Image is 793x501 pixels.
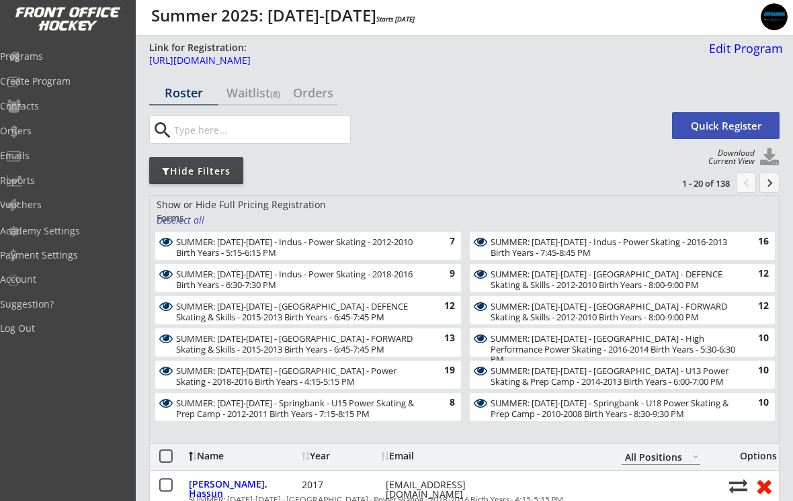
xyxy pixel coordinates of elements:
[176,301,425,322] div: SUMMER: Aug 18-22 - Lake Bonavista - DEFENCE Skating & Skills - 2015-2013 Birth Years - 6:45-7:45 PM
[176,333,425,354] div: SUMMER: Aug 18-22 - Lake Bonavista - FORWARD Skating & Skills - 2015-2013 Birth Years - 6:45-7:45 PM
[288,87,338,99] div: Orders
[672,112,780,139] button: Quick Register
[491,333,739,354] div: SUMMER: Aug 18-22 - Lake Bonavista - High Performance Power Skating - 2016-2014 Birth Years - 5:3...
[428,332,455,345] div: 13
[742,332,769,345] div: 10
[176,365,425,386] div: SUMMER: Aug 18-22 - Lake Bonavista - Power Skating - 2018-2016 Birth Years - 4:15-5:15 PM
[302,480,382,490] div: 2017
[428,396,455,410] div: 8
[189,480,298,498] div: [PERSON_NAME], Hassun
[219,87,288,99] div: Waitlist
[491,398,739,419] div: SUMMER: [DATE]-[DATE] - Springbank - U18 Power Skating & Prep Camp - 2010-2008 Birth Years - 8:30...
[386,480,507,499] div: [EMAIL_ADDRESS][DOMAIN_NAME]
[428,235,455,248] div: 7
[149,56,700,65] div: [URL][DOMAIN_NAME]
[176,269,425,289] div: SUMMER: Aug 18-22 - Indus - Power Skating - 2018-2016 Birth Years - 6:30-7:30 PM
[157,214,206,227] div: Deselect all
[149,165,243,178] div: Hide Filters
[176,398,425,418] div: SUMMER: Aug 18-22 - Springbank - U15 Power Skating & Prep Camp - 2012-2011 Birth Years - 7:15-8:1...
[176,236,425,257] div: SUMMER: Aug 18-22 - Indus - Power Skating - 2012-2010 Birth Years - 5:15-6:15 PM
[428,364,455,377] div: 19
[157,198,353,224] div: Show or Hide Full Pricing Registration Forms
[491,237,739,258] div: SUMMER: [DATE]-[DATE] - Indus - Power Skating - 2016-2013 Birth Years - 7:45-8:45 PM
[176,269,425,290] div: SUMMER: [DATE]-[DATE] - Indus - Power Skating - 2018-2016 Birth Years - 6:30-7:30 PM
[189,451,298,461] div: Name
[704,42,783,66] a: Edit Program
[759,173,780,193] button: keyboard_arrow_right
[491,236,739,257] div: SUMMER: Aug 18-22 - Indus - Power Skating - 2016-2013 Birth Years - 7:45-8:45 PM
[176,302,425,322] div: SUMMER: [DATE]-[DATE] - [GEOGRAPHIC_DATA] - DEFENCE Skating & Skills - 2015-2013 Birth Years - 6:...
[491,301,739,322] div: SUMMER: Aug 18-22 - Lake Bonavista - FORWARD Skating & Skills - 2012-2010 Birth Years - 8:00-9:00 PM
[731,451,777,461] div: Options
[151,120,173,141] button: search
[176,237,425,258] div: SUMMER: [DATE]-[DATE] - Indus - Power Skating - 2012-2010 Birth Years - 5:15-6:15 PM
[149,41,249,54] div: Link for Registration:
[660,177,730,189] div: 1 - 20 of 138
[704,42,783,54] div: Edit Program
[491,269,739,290] div: SUMMER: [DATE]-[DATE] - [GEOGRAPHIC_DATA] - DEFENCE Skating & Skills - 2012-2010 Birth Years - 8:...
[176,398,425,419] div: SUMMER: [DATE]-[DATE] - Springbank - U15 Power Skating & Prep Camp - 2012-2011 Birth Years - 7:15...
[742,267,769,281] div: 12
[491,365,739,386] div: SUMMER: Aug 18-22 - Springbank - U13 Power Skating & Prep Camp - 2014-2013 Birth Years - 6:00-7:0...
[376,14,415,24] em: Starts [DATE]
[176,366,425,387] div: SUMMER: [DATE]-[DATE] - [GEOGRAPHIC_DATA] - Power Skating - 2018-2016 Birth Years - 4:15-5:15 PM
[149,87,218,99] div: Roster
[742,300,769,313] div: 12
[729,477,747,495] button: Move player
[176,334,425,355] div: SUMMER: [DATE]-[DATE] - [GEOGRAPHIC_DATA] - FORWARD Skating & Skills - 2015-2013 Birth Years - 6:...
[751,475,776,496] button: Remove from roster (no refund)
[149,56,700,73] a: [URL][DOMAIN_NAME]
[428,267,455,281] div: 9
[491,366,739,387] div: SUMMER: [DATE]-[DATE] - [GEOGRAPHIC_DATA] - U13 Power Skating & Prep Camp - 2014-2013 Birth Years...
[736,173,756,193] button: chevron_left
[171,116,350,143] input: Type here...
[428,300,455,313] div: 12
[702,149,755,165] div: Download Current View
[742,364,769,377] div: 10
[491,269,739,289] div: SUMMER: Aug 18-22 - Lake Bonavista - DEFENCE Skating & Skills - 2012-2010 Birth Years - 8:00-9:00 PM
[759,148,780,168] button: Click to download full roster. Your browser settings may try to block it, check your security set...
[491,398,739,418] div: SUMMER: Aug 18-22 - Springbank - U18 Power Skating & Prep Camp - 2010-2008 Birth Years - 8:30-9:3...
[270,88,280,100] font: (8)
[742,235,769,248] div: 16
[302,451,378,461] div: Year
[491,302,739,322] div: SUMMER: [DATE]-[DATE] - [GEOGRAPHIC_DATA] - FORWARD Skating & Skills - 2012-2010 Birth Years - 8:...
[381,451,495,461] div: Email
[491,334,739,365] div: SUMMER: [DATE]-[DATE] - [GEOGRAPHIC_DATA] - High Performance Power Skating - 2016-2014 Birth Year...
[742,396,769,410] div: 10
